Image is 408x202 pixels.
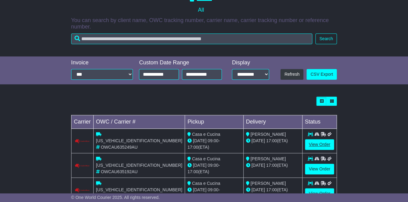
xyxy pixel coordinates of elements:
[93,115,185,129] td: OWC / Carrier #
[192,132,220,137] span: Casa e Cucina
[305,139,334,150] a: View Order
[75,188,90,193] img: Couriers_Please.png
[246,162,300,169] div: (ETA)
[251,138,265,143] span: [DATE]
[193,187,206,192] span: [DATE]
[193,163,206,168] span: [DATE]
[315,33,337,44] button: Search
[302,115,337,129] td: Status
[250,156,286,161] span: [PERSON_NAME]
[71,17,337,30] p: You can search by client name, OWC tracking number, carrier name, carrier tracking number or refe...
[192,156,220,161] span: Casa e Cucina
[101,145,138,150] span: OWCAU635249AU
[187,145,198,150] span: 17:00
[243,115,302,129] td: Delivery
[71,195,160,200] span: © One World Courier 2025. All rights reserved.
[250,181,286,186] span: [PERSON_NAME]
[232,59,269,66] div: Display
[187,162,241,175] div: - (ETA)
[192,181,220,186] span: Casa e Cucina
[305,164,334,174] a: View Order
[251,187,265,192] span: [DATE]
[101,169,138,174] span: OWCAU635192AU
[305,188,334,199] a: View Order
[96,163,182,168] span: [US_VEHICLE_IDENTIFICATION_NUMBER]
[139,59,224,66] div: Custom Date Range
[193,138,206,143] span: [DATE]
[246,187,300,193] div: (ETA)
[96,138,182,143] span: [US_VEHICLE_IDENTIFICATION_NUMBER]
[250,132,286,137] span: [PERSON_NAME]
[266,163,277,168] span: 17:00
[266,187,277,192] span: 17:00
[75,163,90,168] img: Couriers_Please.png
[266,138,277,143] span: 17:00
[71,115,93,129] td: Carrier
[246,138,300,144] div: (ETA)
[208,187,218,192] span: 09:00
[185,115,244,129] td: Pickup
[75,139,90,144] img: Couriers_Please.png
[208,138,218,143] span: 09:00
[280,69,303,80] button: Refresh
[187,187,241,200] div: - (ETA)
[187,169,198,174] span: 17:00
[187,138,241,151] div: - (ETA)
[71,59,133,66] div: Invoice
[306,69,337,80] a: CSV Export
[96,187,182,192] span: [US_VEHICLE_IDENTIFICATION_NUMBER]
[208,163,218,168] span: 09:00
[251,163,265,168] span: [DATE]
